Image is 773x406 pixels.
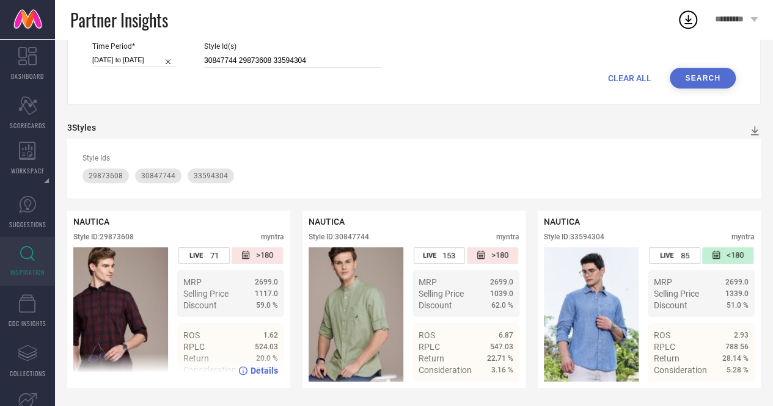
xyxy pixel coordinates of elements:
[491,250,508,261] span: >180
[67,123,96,132] div: 3 Styles
[419,330,435,340] span: ROS
[544,247,639,382] img: Style preview image
[721,387,749,397] span: Details
[486,387,513,397] span: Details
[9,220,46,229] span: SUGGESTIONS
[654,353,680,363] span: Return
[654,330,670,340] span: ROS
[261,233,284,241] div: myntra
[491,301,513,310] span: 62.0 %
[727,250,744,261] span: <180
[677,9,699,31] div: Open download list
[232,247,283,264] div: Number of days since the style was first listed on the platform
[608,73,651,83] span: CLEAR ALL
[183,300,217,310] span: Discount
[183,342,205,352] span: RPLC
[141,172,175,180] span: 30847744
[73,247,168,382] div: Click to view image
[487,354,513,363] span: 22.71 %
[189,252,203,259] span: LIVE
[725,278,749,286] span: 2699.0
[414,247,465,264] div: Number of days the style has been live on the platform
[309,233,369,241] div: Style ID: 30847744
[309,247,403,382] div: Click to view image
[11,71,44,81] span: DASHBOARD
[654,289,699,299] span: Selling Price
[255,278,278,286] span: 2699.0
[544,247,639,382] div: Click to view image
[178,247,230,264] div: Number of days the style has been live on the platform
[255,343,278,351] span: 524.03
[309,217,345,227] span: NAUTICA
[654,277,672,287] span: MRP
[544,233,604,241] div: Style ID: 33594304
[702,247,753,264] div: Number of days since the style was first listed on the platform
[251,366,278,375] span: Details
[654,365,707,375] span: Consideration
[654,300,687,310] span: Discount
[734,331,749,339] span: 2.93
[256,301,278,310] span: 59.0 %
[73,247,168,382] img: Style preview image
[255,289,278,298] span: 1117.0
[10,121,46,130] span: SCORECARDS
[309,247,403,382] img: Style preview image
[419,289,464,299] span: Selling Price
[10,369,46,378] span: COLLECTIONS
[183,289,229,299] span: Selling Price
[467,247,518,264] div: Number of days since the style was first listed on the platform
[725,289,749,298] span: 1339.0
[670,68,736,89] button: Search
[419,353,444,363] span: Return
[725,343,749,351] span: 788.56
[10,267,45,277] span: INSPIRATION
[419,365,472,375] span: Consideration
[649,247,700,264] div: Number of days the style has been live on the platform
[73,217,109,227] span: NAUTICA
[681,251,689,260] span: 85
[183,330,200,340] span: ROS
[490,343,513,351] span: 547.03
[727,301,749,310] span: 51.0 %
[183,277,202,287] span: MRP
[92,54,177,67] input: Select time period
[731,233,755,241] div: myntra
[73,233,134,241] div: Style ID: 29873608
[491,366,513,374] span: 3.16 %
[238,366,278,375] a: Details
[92,42,177,51] span: Time Period*
[204,42,381,51] span: Style Id(s)
[474,387,513,397] a: Details
[419,300,452,310] span: Discount
[709,387,749,397] a: Details
[210,251,219,260] span: 71
[9,319,46,328] span: CDC INSIGHTS
[263,331,278,339] span: 1.62
[11,166,45,175] span: WORKSPACE
[660,252,673,259] span: LIVE
[204,54,381,68] input: Enter comma separated style ids e.g. 12345, 67890
[194,172,228,180] span: 33594304
[654,342,675,352] span: RPLC
[499,331,513,339] span: 6.87
[544,217,580,227] span: NAUTICA
[490,289,513,298] span: 1039.0
[496,233,519,241] div: myntra
[727,366,749,374] span: 5.28 %
[419,277,437,287] span: MRP
[419,342,440,352] span: RPLC
[490,278,513,286] span: 2699.0
[82,154,746,162] div: Style Ids
[70,7,168,32] span: Partner Insights
[256,250,273,261] span: >180
[89,172,123,180] span: 29873608
[722,354,749,363] span: 28.14 %
[423,252,436,259] span: LIVE
[442,251,455,260] span: 153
